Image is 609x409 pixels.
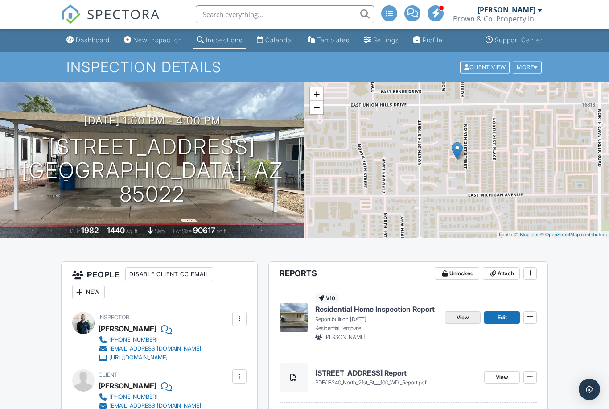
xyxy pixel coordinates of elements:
a: Dashboard [63,32,113,49]
div: [URL][DOMAIN_NAME] [109,354,168,361]
div: Settings [373,36,399,44]
div: More [513,61,542,73]
div: [PERSON_NAME] [477,5,535,14]
div: Inspections [206,36,243,44]
h3: [DATE] 1:00 pm - 4:00 pm [84,115,221,127]
div: 1982 [81,226,99,235]
h1: [STREET_ADDRESS] [GEOGRAPHIC_DATA], AZ 85022 [14,135,290,206]
span: Inspector [99,314,129,321]
div: Profile [423,36,443,44]
a: Templates [304,32,353,49]
a: New Inspection [120,32,186,49]
div: Templates [317,36,350,44]
span: Lot Size [173,228,192,235]
a: Client View [459,63,512,70]
a: Zoom in [310,87,323,101]
div: [EMAIL_ADDRESS][DOMAIN_NAME] [109,345,201,352]
span: sq.ft. [217,228,228,235]
span: slab [155,228,165,235]
input: Search everything... [196,5,374,23]
div: [PHONE_NUMBER] [109,336,158,343]
div: New Inspection [133,36,182,44]
a: Calendar [253,32,297,49]
div: 90617 [193,226,215,235]
a: SPECTORA [61,12,160,31]
span: Built [70,228,80,235]
span: sq. ft. [126,228,139,235]
a: [PHONE_NUMBER] [99,335,201,344]
div: Client View [460,61,510,73]
a: [EMAIL_ADDRESS][DOMAIN_NAME] [99,344,201,353]
a: [URL][DOMAIN_NAME] [99,353,201,362]
a: [PHONE_NUMBER] [99,392,201,401]
div: Open Intercom Messenger [579,379,600,400]
div: Brown & Co. Property Inspections [453,14,542,23]
a: Settings [360,32,403,49]
a: © MapTiler [515,232,539,237]
a: © OpenStreetMap contributors [540,232,607,237]
div: New [72,285,105,299]
div: Dashboard [76,36,110,44]
div: Calendar [265,36,293,44]
a: Zoom out [310,101,323,114]
h3: People [62,262,257,305]
img: The Best Home Inspection Software - Spectora [61,4,81,24]
div: Disable Client CC Email [125,267,213,281]
span: SPECTORA [87,4,160,23]
a: Leaflet [499,232,514,237]
div: [PERSON_NAME] [99,379,156,392]
div: 1440 [107,226,125,235]
div: | [497,231,609,239]
div: Support Center [495,36,543,44]
div: [PERSON_NAME] [99,322,156,335]
a: Company Profile [410,32,446,49]
span: Client [99,372,118,378]
h1: Inspection Details [66,59,542,75]
a: Inspections [193,32,246,49]
div: [PHONE_NUMBER] [109,393,158,401]
a: Support Center [482,32,546,49]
